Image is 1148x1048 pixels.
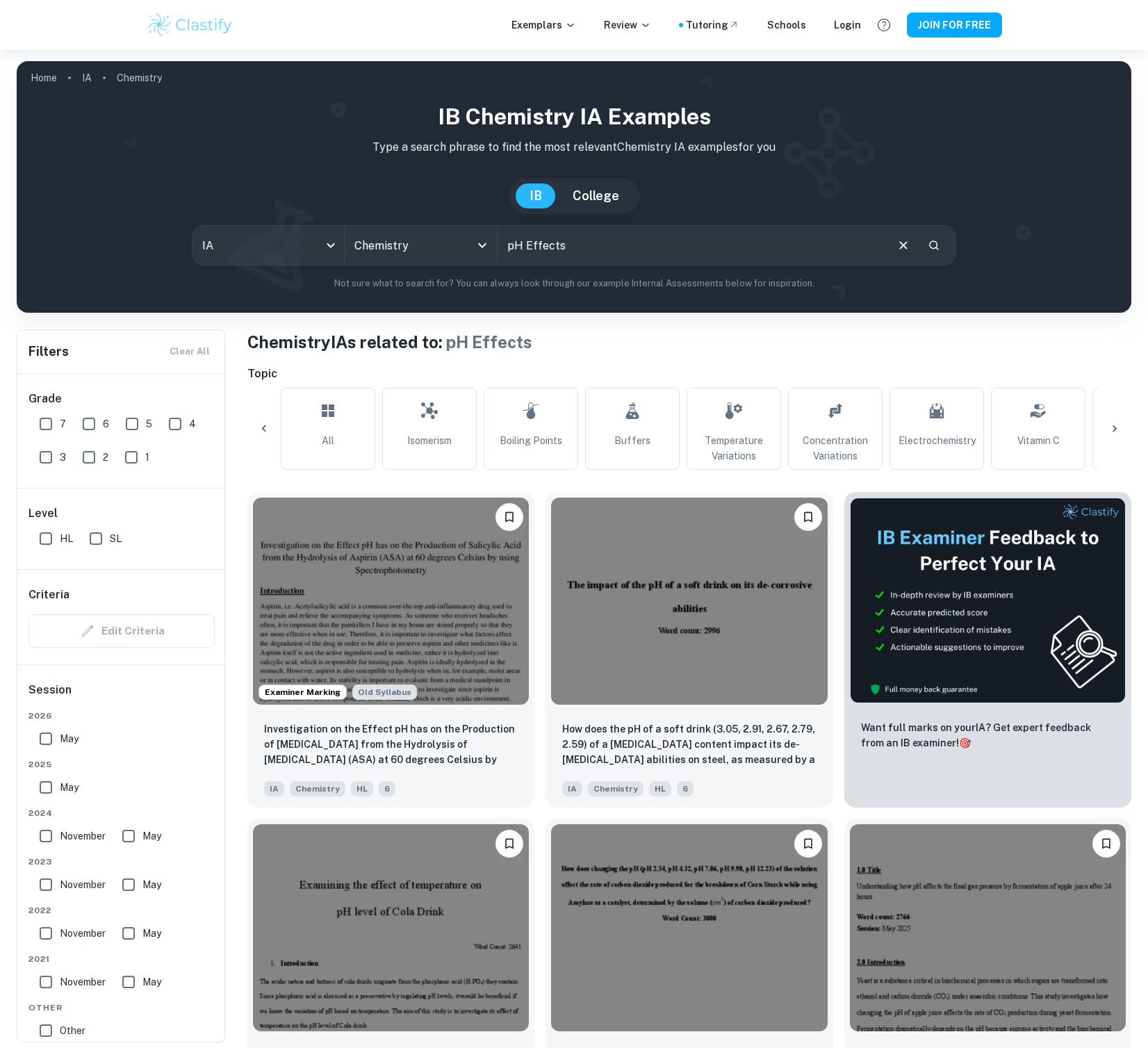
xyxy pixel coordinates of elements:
a: IA [82,68,92,88]
button: Open [473,236,492,255]
span: May [142,828,161,844]
div: IA [192,226,345,265]
button: Search [922,234,946,257]
button: Please log in to bookmark exemplars [794,503,822,531]
p: Investigation on the Effect pH has on the Production of Salicylic Acid from the Hydrolysis of Asp... [264,721,518,769]
button: Clear [890,232,917,259]
div: Starting from the May 2025 session, the Chemistry IA requirements have changed. It's OK to refer ... [352,685,417,700]
button: College [559,183,633,208]
span: 6 [103,416,109,432]
p: Type a search phrase to find the most relevant Chemistry IA examples for you [28,139,1120,156]
span: 6 [379,781,395,796]
img: Thumbnail [850,498,1126,703]
p: Exemplars [511,17,576,33]
a: Home [31,68,57,88]
span: May [142,877,161,892]
span: May [60,731,79,746]
span: Other [60,1023,85,1038]
span: 1 [145,450,149,465]
span: November [60,828,106,844]
h6: Topic [247,366,1131,382]
button: Please log in to bookmark exemplars [794,830,822,858]
p: How does the pH of a soft drink (3.05, 2.91, 2.67, 2.79, 2.59) of a phosphoric acid content impac... [562,721,816,769]
p: Chemistry [117,70,162,85]
span: All [322,433,334,448]
span: November [60,926,106,941]
span: Concentration Variations [794,433,876,464]
span: 2024 [28,807,215,819]
a: Please log in to bookmark exemplarsHow does the pH of a soft drink (3.05, 2.91, 2.67, 2.79, 2.59)... [546,492,833,808]
button: IB [516,183,556,208]
span: 5 [146,416,152,432]
p: Review [604,17,651,33]
a: Examiner MarkingStarting from the May 2025 session, the Chemistry IA requirements have changed. I... [247,492,534,808]
img: Chemistry IA example thumbnail: What is the effect of the temperature (2 [253,824,529,1031]
span: Chemistry [290,781,345,796]
button: Please log in to bookmark exemplars [495,503,523,531]
span: 2025 [28,758,215,771]
span: November [60,877,106,892]
span: HL [60,531,73,546]
span: Temperature Variations [693,433,775,464]
img: Chemistry IA example thumbnail: Investigation on the Effect pH has on th [253,498,529,705]
input: E.g. enthalpy of combustion, Winkler method, phosphate and temperature... [498,226,885,265]
a: Tutoring [686,17,739,33]
span: Boiling Points [500,433,562,448]
span: IA [562,781,582,796]
p: Want full marks on your IA ? Get expert feedback from an IB examiner! [861,720,1115,751]
span: SL [110,531,122,546]
span: 2023 [28,855,215,868]
img: Clastify logo [146,11,234,39]
span: HL [351,781,373,796]
h6: Session [28,682,215,710]
h6: Level [28,505,215,522]
span: May [142,926,161,941]
span: Electrochemistry [899,433,976,448]
span: May [142,974,161,990]
span: 4 [189,416,196,432]
span: Chemistry [588,781,643,796]
span: 3 [60,450,66,465]
span: 6 [677,781,694,796]
h6: Grade [28,391,215,407]
div: Criteria filters are unavailable when searching by topic [28,614,215,648]
img: Chemistry IA example thumbnail: How does the pH of a soft drink (3.05, 2 [551,498,827,705]
h6: Filters [28,342,69,361]
span: Examiner Marking [259,686,346,698]
span: May [60,780,79,795]
span: Old Syllabus [352,685,417,700]
span: Isomerism [407,433,452,448]
span: pH Effects [446,332,532,352]
a: ThumbnailWant full marks on yourIA? Get expert feedback from an IB examiner! [844,492,1131,808]
span: 2026 [28,710,215,722]
span: IA [264,781,284,796]
h6: Criteria [28,587,69,603]
img: Chemistry IA example thumbnail: How does changing the pH (pH 2.34, pH 4. [551,824,827,1031]
span: HL [649,781,671,796]
img: profile cover [17,61,1131,313]
p: Not sure what to search for? You can always look through our example Internal Assessments below f... [28,277,1120,290]
button: Please log in to bookmark exemplars [495,830,523,858]
button: Help and Feedback [872,13,896,37]
span: 2 [103,450,108,465]
h1: IB Chemistry IA examples [28,100,1120,133]
button: Please log in to bookmark exemplars [1092,830,1120,858]
span: Other [28,1001,215,1014]
span: 2021 [28,953,215,965]
button: JOIN FOR FREE [907,13,1002,38]
h1: Chemistry IAs related to: [247,329,1131,354]
span: 7 [60,416,66,432]
img: Chemistry IA example thumbnail: How does altering the pH ( 2, 4, 6, 8, a [850,824,1126,1031]
span: 2022 [28,904,215,917]
span: Buffers [614,433,650,448]
span: November [60,974,106,990]
span: 🎯 [959,737,971,748]
a: Login [834,17,861,33]
a: Schools [767,17,806,33]
span: Vitamin C [1017,433,1060,448]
